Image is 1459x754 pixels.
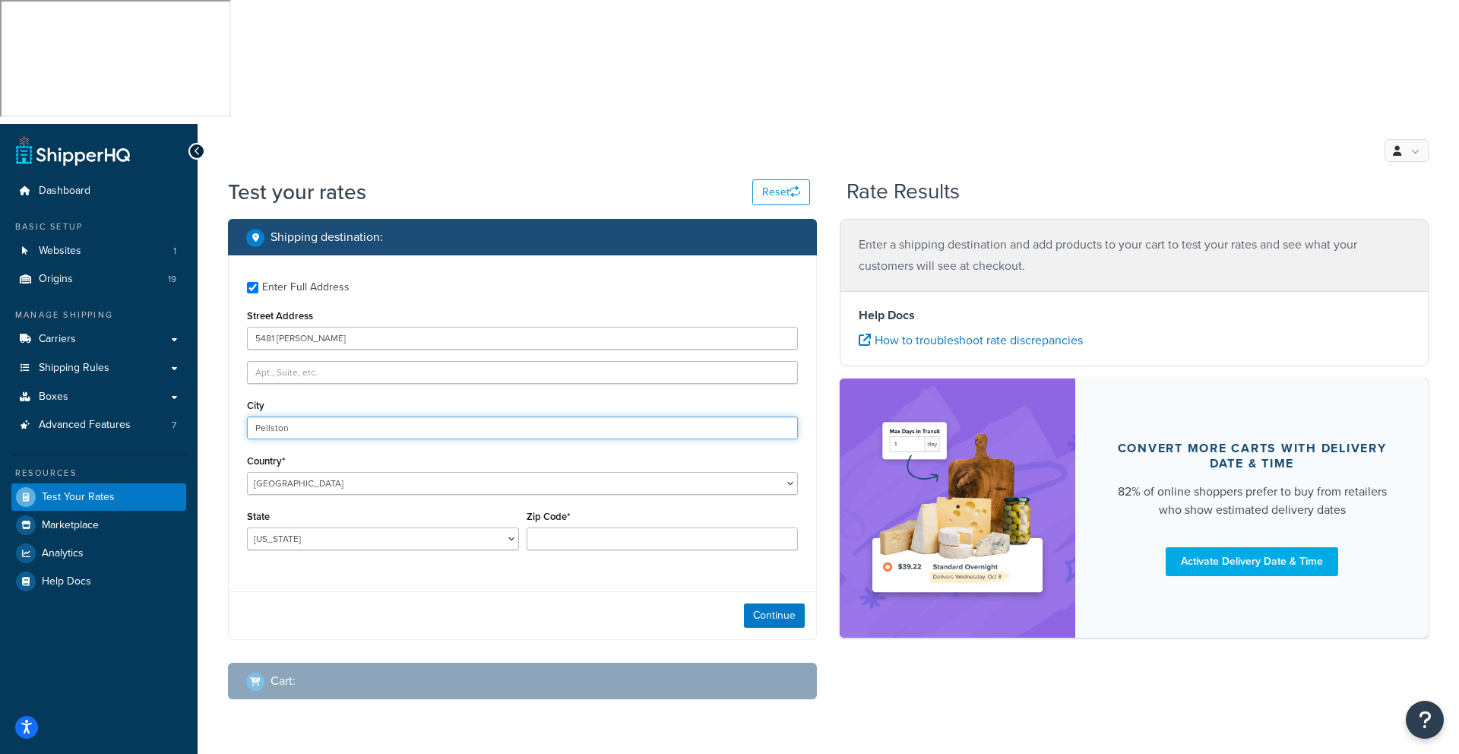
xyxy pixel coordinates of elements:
div: Enter Full Address [262,277,350,298]
label: City [247,400,264,411]
input: Enter Full Address [247,282,258,293]
span: Advanced Features [39,419,131,432]
a: Websites1 [11,237,186,265]
span: Help Docs [42,575,91,588]
a: Test Your Rates [11,483,186,511]
label: State [247,511,270,522]
div: Basic Setup [11,220,186,233]
span: Origins [39,273,73,286]
input: Apt., Suite, etc. [247,361,798,384]
li: Advanced Features [11,411,186,439]
button: Continue [744,604,805,628]
div: Convert more carts with delivery date & time [1112,441,1392,471]
div: Resources [11,467,186,480]
span: 19 [168,273,176,286]
button: Open Resource Center [1406,701,1444,739]
p: Enter a shipping destination and add products to your cart to test your rates and see what your c... [859,234,1410,277]
label: Zip Code* [527,511,570,522]
h2: Cart : [271,674,296,688]
span: Boxes [39,391,68,404]
span: 7 [172,419,176,432]
li: Origins [11,265,186,293]
span: Dashboard [39,185,90,198]
a: Boxes [11,383,186,411]
span: Marketplace [42,519,99,532]
div: Manage Shipping [11,309,186,322]
span: Shipping Rules [39,362,109,375]
h4: Help Docs [859,306,1410,325]
a: Carriers [11,325,186,353]
a: Dashboard [11,177,186,205]
span: Test Your Rates [42,491,115,504]
a: Analytics [11,540,186,567]
h2: Shipping destination : [271,230,383,244]
a: Help Docs [11,568,186,595]
button: Reset [752,179,810,205]
li: Websites [11,237,186,265]
label: Country* [247,455,285,467]
a: Activate Delivery Date & Time [1166,547,1338,576]
span: Websites [39,245,81,258]
img: feature-image-ddt-36eae7f7280da8017bfb280eaccd9c446f90b1fe08728e4019434db127062ab4.png [862,401,1052,615]
span: 1 [173,245,176,258]
a: Origins19 [11,265,186,293]
a: Advanced Features7 [11,411,186,439]
a: Marketplace [11,512,186,539]
div: 82% of online shoppers prefer to buy from retailers who show estimated delivery dates [1112,483,1392,519]
a: Shipping Rules [11,354,186,382]
span: Carriers [39,333,76,346]
h2: Rate Results [847,180,960,204]
h1: Test your rates [228,177,366,207]
span: Analytics [42,547,84,560]
label: Street Address [247,310,313,322]
a: How to troubleshoot rate discrepancies [859,331,1083,349]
